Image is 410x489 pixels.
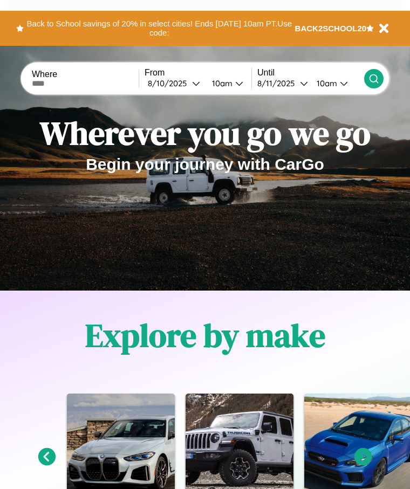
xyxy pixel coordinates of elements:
button: 10am [308,78,364,89]
h1: Explore by make [85,313,325,357]
label: From [145,68,251,78]
div: 10am [207,78,235,88]
div: 8 / 11 / 2025 [257,78,300,88]
button: 10am [203,78,251,89]
b: BACK2SCHOOL20 [295,24,367,33]
label: Until [257,68,364,78]
button: 8/10/2025 [145,78,203,89]
div: 10am [311,78,340,88]
div: 8 / 10 / 2025 [148,78,192,88]
label: Where [32,70,139,79]
button: Back to School savings of 20% in select cities! Ends [DATE] 10am PT.Use code: [24,16,295,40]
